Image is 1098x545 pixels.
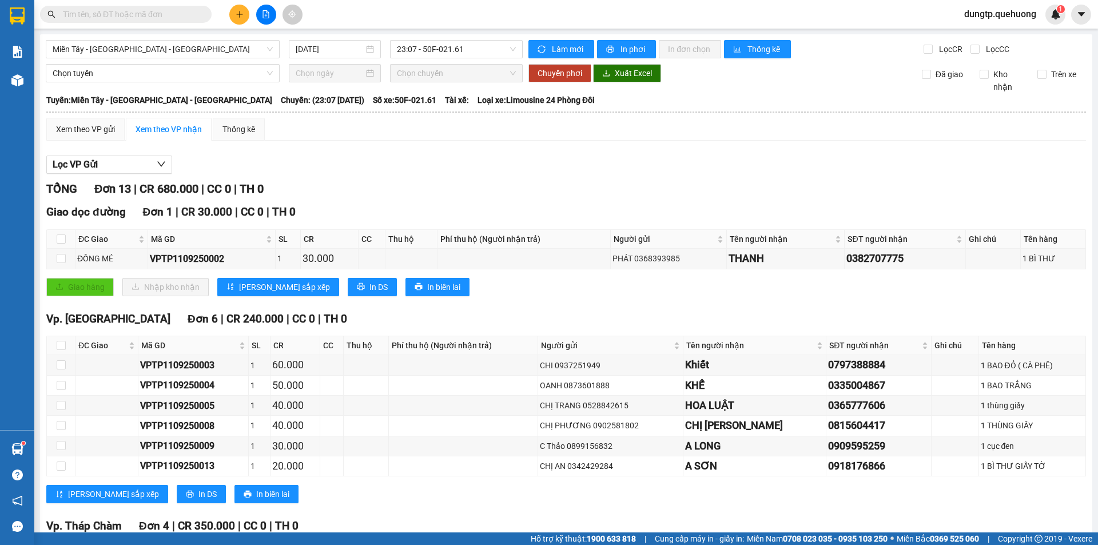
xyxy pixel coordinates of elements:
[176,205,178,218] span: |
[221,312,224,325] span: |
[272,417,318,433] div: 40.000
[207,182,231,196] span: CC 0
[685,417,825,433] div: CHỊ [PERSON_NAME]
[12,470,23,480] span: question-circle
[683,355,827,375] td: Khiết
[241,205,264,218] span: CC 0
[250,440,268,452] div: 1
[981,379,1084,392] div: 1 BAO TRẮNG
[826,456,931,476] td: 0918176866
[966,230,1021,249] th: Ghi chú
[46,205,126,218] span: Giao dọc đường
[270,336,320,355] th: CR
[685,377,825,393] div: KHẾ
[437,230,611,249] th: Phí thu hộ (Người nhận trả)
[373,94,436,106] span: Số xe: 50F-021.61
[250,399,268,412] div: 1
[140,378,246,392] div: VPTP1109250004
[240,182,264,196] span: TH 0
[614,233,715,245] span: Người gửi
[730,233,833,245] span: Tên người nhận
[272,438,318,454] div: 30.000
[540,359,681,372] div: CHI 0937251949
[11,74,23,86] img: warehouse-icon
[140,182,198,196] span: CR 680.000
[140,399,246,413] div: VPTP1109250005
[828,417,929,433] div: 0815604417
[981,43,1011,55] span: Lọc CC
[222,123,255,136] div: Thống kê
[226,283,234,292] span: sort-ascending
[620,43,647,55] span: In phơi
[157,160,166,169] span: down
[828,458,929,474] div: 0918176866
[981,460,1084,472] div: 1 BÌ THƯ GIẤY TỜ
[528,40,594,58] button: syncLàm mới
[932,336,979,355] th: Ghi chú
[140,439,246,453] div: VPTP1109250009
[11,443,23,455] img: warehouse-icon
[140,358,246,372] div: VPTP1109250003
[236,10,244,18] span: plus
[1057,5,1065,13] sup: 1
[729,250,843,266] div: THANH
[931,68,968,81] span: Đã giao
[46,312,170,325] span: Vp. [GEOGRAPHIC_DATA]
[538,45,547,54] span: sync
[320,336,344,355] th: CC
[238,519,241,532] span: |
[287,312,289,325] span: |
[250,460,268,472] div: 1
[11,46,23,58] img: solution-icon
[826,436,931,456] td: 0909595259
[283,5,303,25] button: aim
[318,312,321,325] span: |
[53,65,273,82] span: Chọn tuyến
[272,357,318,373] div: 60.000
[930,534,979,543] strong: 0369 525 060
[277,252,299,265] div: 1
[250,379,268,392] div: 1
[397,41,516,58] span: 23:07 - 50F-021.61
[269,519,272,532] span: |
[1047,68,1081,81] span: Trên xe
[138,416,249,436] td: VPTP1109250008
[397,65,516,82] span: Chọn chuyến
[275,519,299,532] span: TH 0
[178,519,235,532] span: CR 350.000
[296,67,364,79] input: Chọn ngày
[587,534,636,543] strong: 1900 633 818
[301,230,359,249] th: CR
[46,96,272,105] b: Tuyến: Miền Tây - [GEOGRAPHIC_DATA] - [GEOGRAPHIC_DATA]
[12,495,23,506] span: notification
[229,5,249,25] button: plus
[46,278,114,296] button: uploadGiao hàng
[272,377,318,393] div: 50.000
[357,283,365,292] span: printer
[78,339,126,352] span: ĐC Giao
[989,68,1029,93] span: Kho nhận
[683,416,827,436] td: CHỊ THẢO
[74,17,110,110] b: Biên nhận gởi hàng hóa
[540,460,681,472] div: CHỊ AN 0342429284
[239,281,330,293] span: [PERSON_NAME] sắp xếp
[1071,5,1091,25] button: caret-down
[244,519,266,532] span: CC 0
[531,532,636,545] span: Hỗ trợ kỹ thuật:
[68,488,159,500] span: [PERSON_NAME] sắp xếp
[828,438,929,454] div: 0909595259
[415,283,423,292] span: printer
[655,532,744,545] span: Cung cấp máy in - giấy in:
[272,458,318,474] div: 20.000
[552,43,585,55] span: Làm mới
[829,339,919,352] span: SĐT người nhận
[1076,9,1087,19] span: caret-down
[186,490,194,499] span: printer
[540,419,681,432] div: CHỊ PHƯƠNG 0902581802
[724,40,791,58] button: bar-chartThống kê
[234,485,299,503] button: printerIn biên lai
[478,94,595,106] span: Loại xe: Limousine 24 Phòng Đôi
[235,205,238,218] span: |
[890,536,894,541] span: ⚪️
[122,278,209,296] button: downloadNhập kho nhận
